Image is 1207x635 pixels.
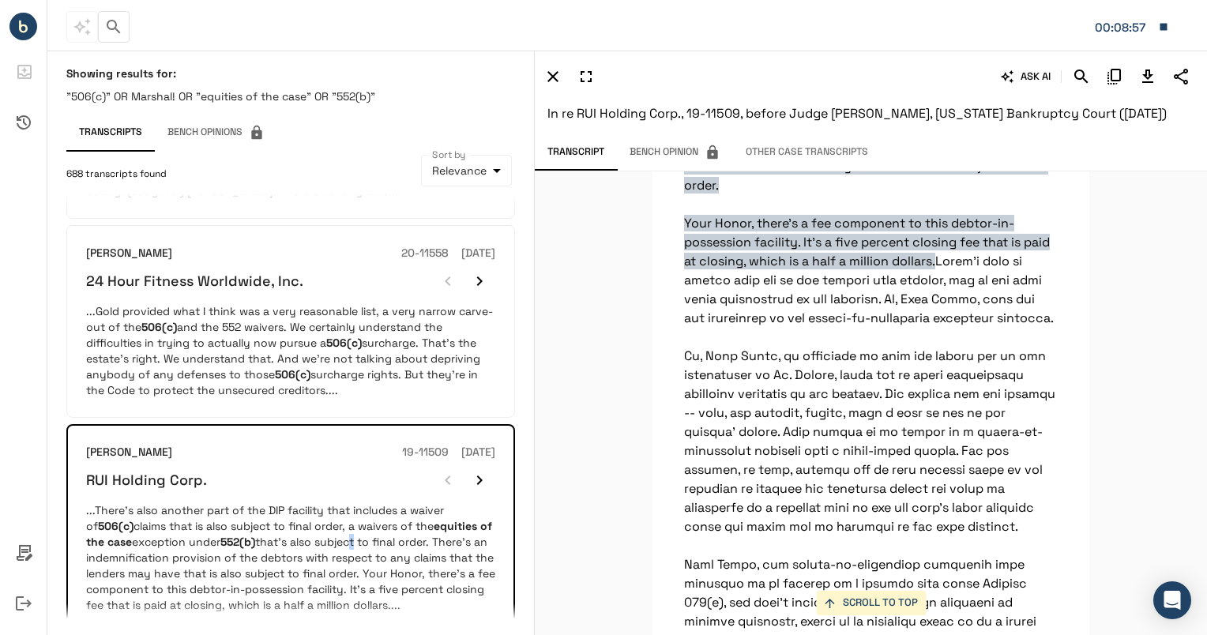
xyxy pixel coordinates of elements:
[1168,63,1194,90] button: Share Transcript
[1101,63,1128,90] button: Copy Citation
[66,11,98,43] span: This feature has been disabled by your account admin.
[86,471,207,489] h6: RUI Holding Corp.
[86,245,172,262] h6: [PERSON_NAME]
[733,137,881,167] button: Other Case Transcripts
[816,591,926,615] button: SCROLL TO TOP
[86,502,495,613] p: ...There's also another part of the DIP facility that includes a waiver of claims that is also su...
[1095,17,1150,38] div: Matter: 162016.540636
[155,114,277,152] span: This feature has been disabled by your account admin.
[461,245,495,262] h6: [DATE]
[998,63,1055,90] button: ASK AI
[617,137,733,167] span: This feature has been disabled by your account admin.
[535,137,617,167] button: Transcript
[98,519,133,533] em: 506(c)
[66,167,167,182] span: 688 transcripts found
[167,125,265,141] span: Bench Opinions
[66,66,515,81] h6: Showing results for:
[275,367,310,381] em: 506(c)
[86,519,492,549] em: equities of the case
[141,320,177,334] em: 506(c)
[1134,63,1161,90] button: Download Transcript
[86,444,172,461] h6: [PERSON_NAME]
[1087,10,1177,43] button: Matter: 162016.540636
[220,535,255,549] em: 552(b)
[421,155,512,186] div: Relevance
[461,444,495,461] h6: [DATE]
[630,145,720,160] span: Bench Opinion
[547,105,1167,122] span: In re RUI Holding Corp., 19-11509, before Judge [PERSON_NAME], [US_STATE] Bankruptcy Court ([DATE])
[402,444,449,461] h6: 19-11509
[66,88,515,104] p: "506(c)" OR Marshal! OR "equities of the case" OR "552(b)"
[432,148,466,161] label: Sort by
[86,272,303,290] h6: 24 Hour Fitness Worldwide, Inc.
[401,245,449,262] h6: 20-11558
[66,114,155,152] button: Transcripts
[86,303,495,398] p: ...Gold provided what I think was a very reasonable list, a very narrow carve-out of the and the ...
[1153,581,1191,619] div: Open Intercom Messenger
[1068,63,1095,90] button: Search
[326,336,362,350] em: 506(c)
